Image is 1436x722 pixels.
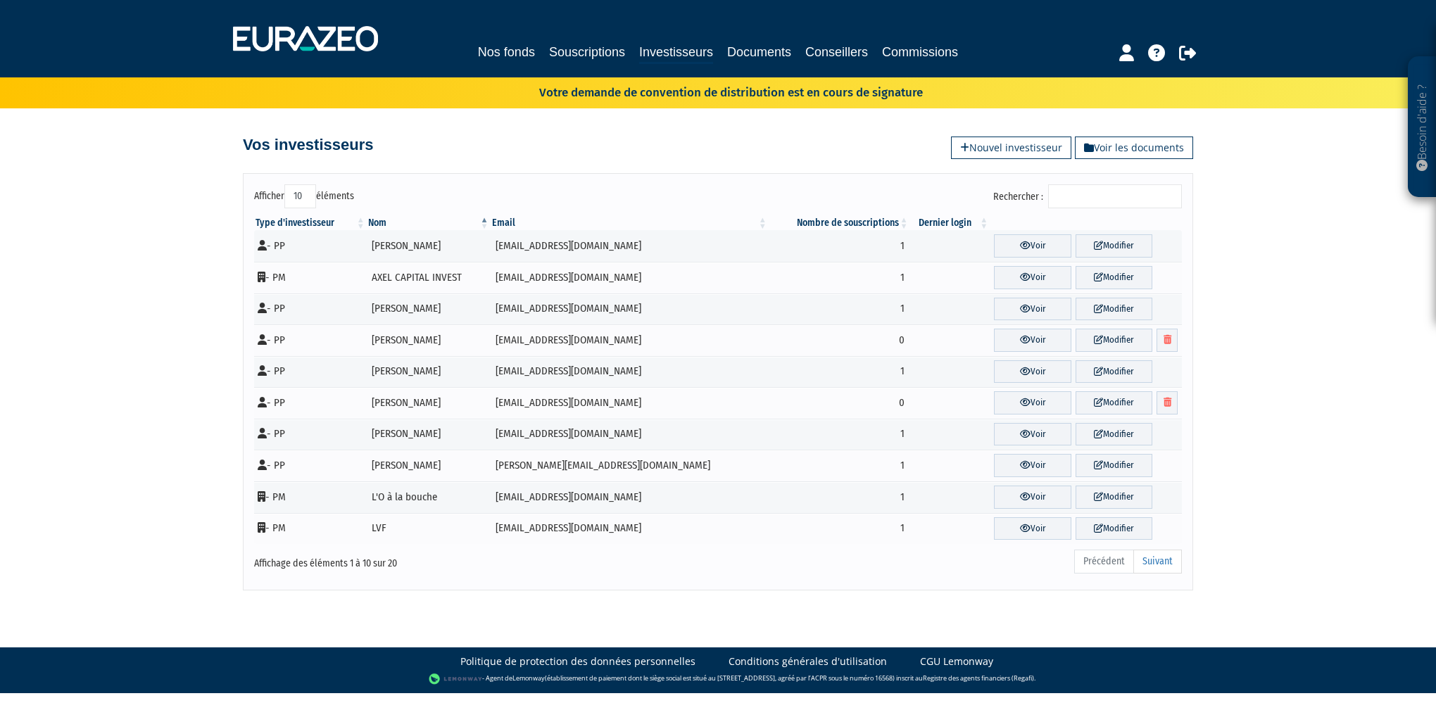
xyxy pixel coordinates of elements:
[994,454,1071,477] a: Voir
[920,654,993,669] a: CGU Lemonway
[994,298,1071,321] a: Voir
[367,513,491,545] td: LVF
[1076,517,1152,540] a: Modifier
[994,486,1071,509] a: Voir
[491,262,769,293] td: [EMAIL_ADDRESS][DOMAIN_NAME]
[1157,391,1178,414] a: Supprimer
[512,674,545,683] a: Lemonway
[460,654,695,669] a: Politique de protection des données personnelles
[923,674,1034,683] a: Registre des agents financiers (Regafi)
[994,360,1071,384] a: Voir
[14,672,1422,686] div: - Agent de (établissement de paiement dont le siège social est situé au [STREET_ADDRESS], agréé p...
[254,548,629,571] div: Affichage des éléments 1 à 10 sur 20
[367,230,491,262] td: [PERSON_NAME]
[233,26,378,51] img: 1732889491-logotype_eurazeo_blanc_rvb.png
[769,387,910,419] td: 0
[367,387,491,419] td: [PERSON_NAME]
[254,513,367,545] td: - PM
[284,184,316,208] select: Afficheréléments
[491,293,769,325] td: [EMAIL_ADDRESS][DOMAIN_NAME]
[1076,454,1152,477] a: Modifier
[993,184,1182,208] label: Rechercher :
[994,266,1071,289] a: Voir
[491,356,769,388] td: [EMAIL_ADDRESS][DOMAIN_NAME]
[769,513,910,545] td: 1
[491,230,769,262] td: [EMAIL_ADDRESS][DOMAIN_NAME]
[1076,298,1152,321] a: Modifier
[367,450,491,481] td: [PERSON_NAME]
[769,262,910,293] td: 1
[729,654,887,669] a: Conditions générales d'utilisation
[882,42,958,62] a: Commissions
[994,391,1071,414] a: Voir
[367,216,491,230] th: Nom : activer pour trier la colonne par ordre d&eacute;croissant
[1414,64,1430,191] p: Besoin d'aide ?
[1157,329,1178,352] a: Supprimer
[994,423,1071,446] a: Voir
[1048,184,1182,208] input: Rechercher :
[491,324,769,356] td: [EMAIL_ADDRESS][DOMAIN_NAME]
[1075,137,1193,159] a: Voir les documents
[367,481,491,513] td: L'O à la bouche
[254,419,367,450] td: - PP
[549,42,625,62] a: Souscriptions
[254,262,367,293] td: - PM
[1076,360,1152,384] a: Modifier
[491,216,769,230] th: Email : activer pour trier la colonne par ordre croissant
[1076,486,1152,509] a: Modifier
[994,234,1071,258] a: Voir
[951,137,1071,159] a: Nouvel investisseur
[491,481,769,513] td: [EMAIL_ADDRESS][DOMAIN_NAME]
[491,513,769,545] td: [EMAIL_ADDRESS][DOMAIN_NAME]
[243,137,373,153] h4: Vos investisseurs
[367,324,491,356] td: [PERSON_NAME]
[254,230,367,262] td: - PP
[1076,329,1152,352] a: Modifier
[254,293,367,325] td: - PP
[769,356,910,388] td: 1
[367,356,491,388] td: [PERSON_NAME]
[491,387,769,419] td: [EMAIL_ADDRESS][DOMAIN_NAME]
[769,450,910,481] td: 1
[769,324,910,356] td: 0
[994,329,1071,352] a: Voir
[491,450,769,481] td: [PERSON_NAME][EMAIL_ADDRESS][DOMAIN_NAME]
[1076,423,1152,446] a: Modifier
[1076,266,1152,289] a: Modifier
[367,419,491,450] td: [PERSON_NAME]
[491,419,769,450] td: [EMAIL_ADDRESS][DOMAIN_NAME]
[909,216,990,230] th: Dernier login : activer pour trier la colonne par ordre croissant
[994,517,1071,540] a: Voir
[639,42,713,64] a: Investisseurs
[1076,234,1152,258] a: Modifier
[254,216,367,230] th: Type d'investisseur : activer pour trier la colonne par ordre croissant
[254,481,367,513] td: - PM
[429,672,483,686] img: logo-lemonway.png
[769,230,910,262] td: 1
[478,42,535,62] a: Nos fonds
[367,293,491,325] td: [PERSON_NAME]
[990,216,1182,230] th: &nbsp;
[498,81,923,101] p: Votre demande de convention de distribution est en cours de signature
[367,262,491,293] td: AXEL CAPITAL INVEST
[805,42,868,62] a: Conseillers
[769,419,910,450] td: 1
[254,450,367,481] td: - PP
[1076,391,1152,414] a: Modifier
[1133,550,1182,574] a: Suivant
[254,387,367,419] td: - PP
[769,293,910,325] td: 1
[254,184,354,208] label: Afficher éléments
[254,356,367,388] td: - PP
[254,324,367,356] td: - PP
[727,42,791,62] a: Documents
[769,216,910,230] th: Nombre de souscriptions : activer pour trier la colonne par ordre croissant
[769,481,910,513] td: 1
